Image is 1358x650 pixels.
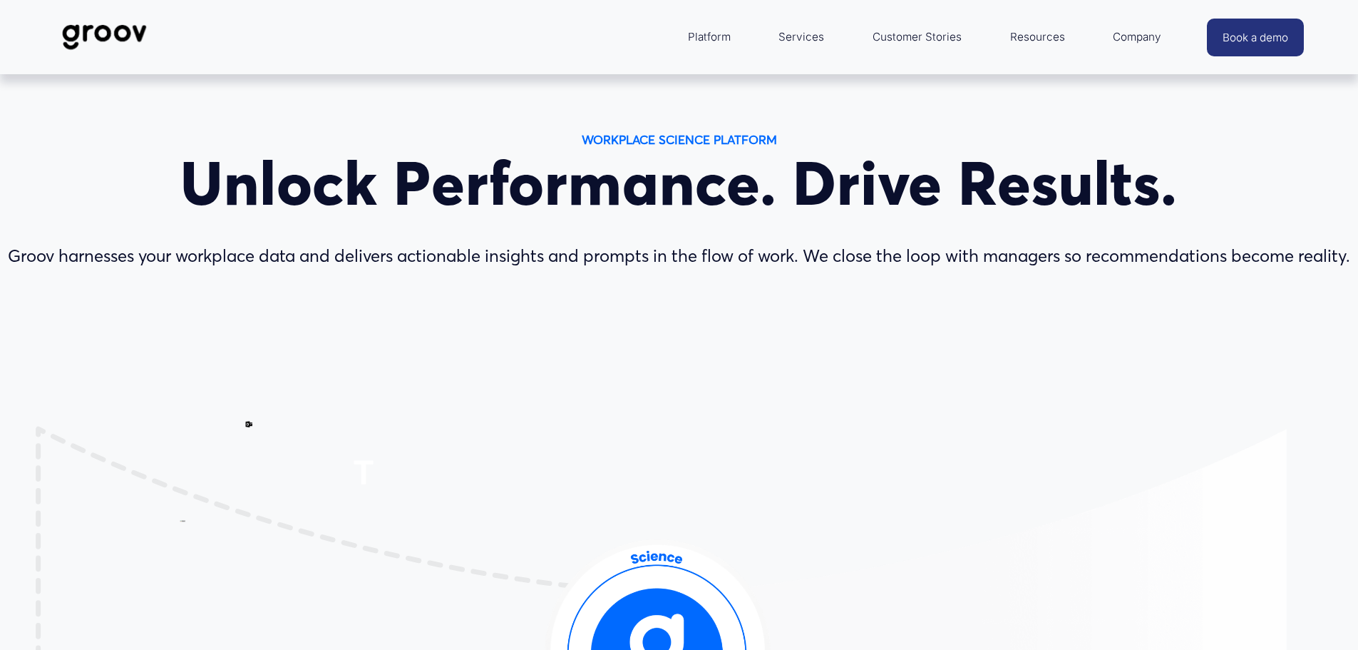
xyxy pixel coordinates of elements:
[1207,19,1304,56] a: Book a demo
[1010,27,1065,47] span: Resources
[54,14,155,61] img: Groov | Workplace Science Platform | Unlock Performance | Drive Results
[688,27,731,47] span: Platform
[1113,27,1161,47] span: Company
[582,132,777,147] strong: WORKPLACE SCIENCE PLATFORM
[771,20,831,54] a: Services
[1003,20,1072,54] a: folder dropdown
[681,20,738,54] a: folder dropdown
[865,20,969,54] a: Customer Stories
[1106,20,1168,54] a: folder dropdown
